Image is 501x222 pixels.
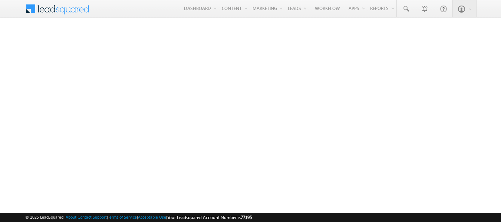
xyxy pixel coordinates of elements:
a: Acceptable Use [138,215,166,219]
span: 77195 [241,215,252,220]
span: Your Leadsquared Account Number is [167,215,252,220]
span: © 2025 LeadSquared | | | | | [25,214,252,221]
a: Terms of Service [108,215,137,219]
a: Contact Support [78,215,107,219]
a: About [66,215,76,219]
